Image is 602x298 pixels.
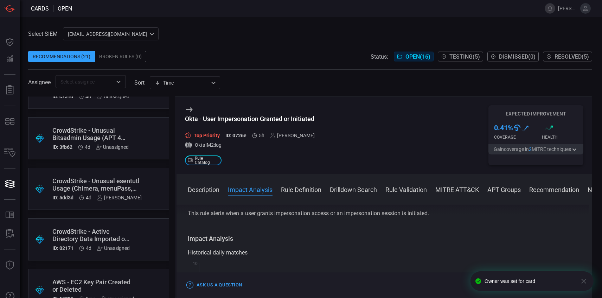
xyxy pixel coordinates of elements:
div: Recommendations (21) [28,51,95,62]
div: Unassigned [96,144,129,150]
h5: ID: 5dd3d [52,195,73,200]
div: CrowdStrike - Active Directory Data Imported or Exported Using csvde.exe (APT 10) [52,228,130,243]
button: Inventory [1,144,18,161]
div: CrowdStrike - Unusual esentutl Usage (Chimera, menuPass, TA551) [52,177,142,192]
span: Oct 09, 2025 8:09 AM [85,94,91,99]
div: Time [155,79,209,86]
button: Testing(5) [438,52,483,61]
h3: Impact Analysis [188,234,581,243]
input: Select assignee [58,77,112,86]
button: Rule Catalog [1,207,18,224]
button: Drilldown Search [330,185,377,193]
label: sort [134,79,145,86]
label: Select SIEM [28,31,58,37]
div: Unassigned [97,94,129,99]
button: Cards [1,176,18,192]
span: Status: [371,53,388,60]
div: AWS - EC2 Key Pair Created or Deleted [52,278,134,293]
h5: ID: c751d [52,94,73,99]
button: Description [188,185,219,193]
button: APT Groups [487,185,521,193]
button: Resolved(5) [543,52,592,61]
button: Open(16) [394,52,434,61]
button: Dashboard [1,34,18,51]
div: Okta - User Impersonation Granted or Initiated [185,115,320,122]
div: [PERSON_NAME] [97,195,142,200]
p: [EMAIL_ADDRESS][DOMAIN_NAME] [68,31,147,38]
div: Top Priority [185,132,220,139]
div: Health [542,135,584,140]
h3: 0.41 % [494,124,513,132]
div: Owner was set for card [485,278,575,284]
h5: ID: 3fb62 [52,144,72,150]
span: Oct 13, 2025 4:46 AM [259,133,264,138]
button: MITRE - Detection Posture [1,113,18,130]
span: Dismissed ( 0 ) [499,53,536,60]
button: Recommendation [529,185,579,193]
h5: Expected Improvement [488,111,583,117]
span: Testing ( 5 ) [449,53,480,60]
button: Rule Validation [385,185,427,193]
div: Historical daily matches [188,249,581,257]
div: Broken Rules (0) [95,51,146,62]
div: Coverage [494,135,536,140]
span: open [58,5,72,12]
button: Detections [1,51,18,67]
button: Gaincoverage in2MITRE techniques [488,144,583,154]
button: Threat Intelligence [1,257,18,274]
span: Assignee [28,79,51,86]
div: OktaIM2:log [185,141,320,148]
span: Cards [31,5,49,12]
button: MITRE ATT&CK [435,185,479,193]
span: Open ( 16 ) [405,53,430,60]
text: 10 [193,261,198,266]
button: Open [114,77,123,87]
span: 2 [529,146,532,152]
h5: ID: 0726e [225,133,246,139]
span: [PERSON_NAME].[PERSON_NAME] [558,6,577,11]
div: Unassigned [97,245,130,251]
button: Ask Us a Question [185,280,244,291]
button: Impact Analysis [228,185,273,193]
span: Oct 09, 2025 8:08 AM [86,195,91,200]
button: ALERT ANALYSIS [1,226,18,243]
div: [PERSON_NAME] [270,133,315,138]
span: Resolved ( 5 ) [555,53,589,60]
span: Oct 09, 2025 8:08 AM [85,144,90,150]
span: Oct 09, 2025 8:07 AM [86,245,91,251]
span: Rule Catalog [195,156,219,165]
button: Reports [1,82,18,99]
div: CrowdStrike - Unusual Bitsadmin Usage (APT 40, APT 41, Ferocious Kitten) [52,127,129,141]
button: Dismissed(0) [487,52,539,61]
h5: ID: 02171 [52,245,73,251]
button: Rule Definition [281,185,321,193]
